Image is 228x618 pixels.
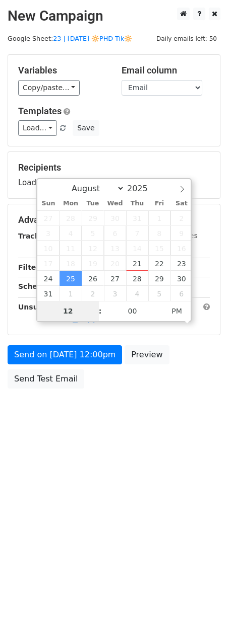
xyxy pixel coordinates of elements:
span: August 14, 2025 [126,241,148,256]
span: August 3, 2025 [37,225,60,241]
span: Click to toggle [163,301,191,321]
span: July 28, 2025 [60,210,82,225]
span: August 20, 2025 [104,256,126,271]
span: August 29, 2025 [148,271,170,286]
span: July 30, 2025 [104,210,126,225]
span: August 22, 2025 [148,256,170,271]
input: Year [125,184,161,193]
span: Wed [104,200,126,207]
span: August 16, 2025 [170,241,193,256]
span: August 8, 2025 [148,225,170,241]
a: Send Test Email [8,369,84,389]
span: August 10, 2025 [37,241,60,256]
span: July 31, 2025 [126,210,148,225]
a: Copy/paste... [18,80,80,96]
span: August 30, 2025 [170,271,193,286]
a: Send on [DATE] 12:00pm [8,345,122,364]
input: Hour [37,301,99,321]
strong: Filters [18,263,44,271]
button: Save [73,120,99,136]
span: September 5, 2025 [148,286,170,301]
span: August 24, 2025 [37,271,60,286]
span: August 28, 2025 [126,271,148,286]
span: August 4, 2025 [60,225,82,241]
a: Copy unsubscribe link [70,315,161,324]
span: August 27, 2025 [104,271,126,286]
span: Sat [170,200,193,207]
span: August 7, 2025 [126,225,148,241]
span: July 29, 2025 [82,210,104,225]
span: September 3, 2025 [104,286,126,301]
a: 23 | [DATE] 🔆PHD Tik🔆 [53,35,132,42]
span: September 2, 2025 [82,286,104,301]
a: Daily emails left: 50 [153,35,220,42]
span: August 31, 2025 [37,286,60,301]
span: September 1, 2025 [60,286,82,301]
span: August 5, 2025 [82,225,104,241]
span: August 11, 2025 [60,241,82,256]
span: August 25, 2025 [60,271,82,286]
span: August 9, 2025 [170,225,193,241]
h5: Recipients [18,162,210,173]
span: Sun [37,200,60,207]
span: August 13, 2025 [104,241,126,256]
h5: Advanced [18,214,210,225]
span: August 15, 2025 [148,241,170,256]
span: Thu [126,200,148,207]
span: Fri [148,200,170,207]
span: September 6, 2025 [170,286,193,301]
span: : [99,301,102,321]
a: Preview [125,345,169,364]
span: August 6, 2025 [104,225,126,241]
span: Daily emails left: 50 [153,33,220,44]
span: August 1, 2025 [148,210,170,225]
div: Loading... [18,162,210,188]
span: July 27, 2025 [37,210,60,225]
span: Tue [82,200,104,207]
small: Google Sheet: [8,35,132,42]
span: August 23, 2025 [170,256,193,271]
label: UTM Codes [158,230,197,241]
span: September 4, 2025 [126,286,148,301]
strong: Unsubscribe [18,303,68,311]
span: August 19, 2025 [82,256,104,271]
strong: Tracking [18,232,52,240]
span: August 12, 2025 [82,241,104,256]
span: Mon [60,200,82,207]
span: August 26, 2025 [82,271,104,286]
h2: New Campaign [8,8,220,25]
a: Templates [18,106,62,116]
iframe: Chat Widget [178,570,228,618]
a: Load... [18,120,57,136]
span: August 21, 2025 [126,256,148,271]
span: August 2, 2025 [170,210,193,225]
h5: Variables [18,65,106,76]
span: August 17, 2025 [37,256,60,271]
span: August 18, 2025 [60,256,82,271]
h5: Email column [122,65,210,76]
strong: Schedule [18,282,54,290]
input: Minute [102,301,163,321]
